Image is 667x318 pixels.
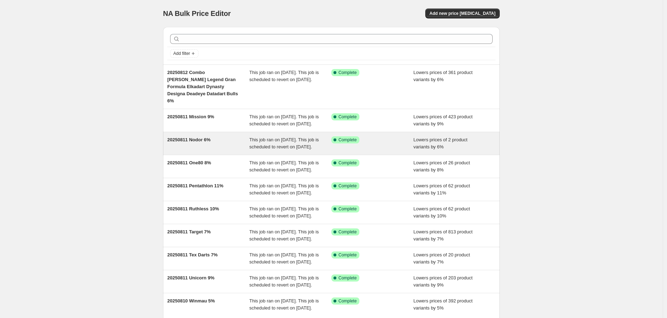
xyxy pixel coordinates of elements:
span: This job ran on [DATE]. This job is scheduled to revert on [DATE]. [250,275,319,288]
span: Lowers prices of 813 product variants by 7% [414,229,473,242]
span: This job ran on [DATE]. This job is scheduled to revert on [DATE]. [250,160,319,172]
span: Complete [338,252,357,258]
span: Complete [338,114,357,120]
span: 20250812 Combo [PERSON_NAME] Legend Gran Formula Elkadart Dynasty Designa Deadeye Datadart Bulls 6% [167,70,238,103]
span: Add new price [MEDICAL_DATA] [430,11,495,16]
span: Lowers prices of 20 product variants by 7% [414,252,470,265]
span: Add filter [173,51,190,56]
span: Lowers prices of 203 product variants by 9% [414,275,473,288]
span: This job ran on [DATE]. This job is scheduled to revert on [DATE]. [250,183,319,195]
span: 20250811 Unicorn 9% [167,275,214,280]
span: Lowers prices of 392 product variants by 5% [414,298,473,311]
span: This job ran on [DATE]. This job is scheduled to revert on [DATE]. [250,114,319,126]
span: Complete [338,298,357,304]
button: Add new price [MEDICAL_DATA] [425,8,500,18]
span: This job ran on [DATE]. This job is scheduled to revert on [DATE]. [250,252,319,265]
span: This job ran on [DATE]. This job is scheduled to revert on [DATE]. [250,206,319,218]
span: NA Bulk Price Editor [163,10,231,17]
span: 20250811 Target 7% [167,229,211,234]
span: Lowers prices of 423 product variants by 9% [414,114,473,126]
span: 20250810 Winmau 5% [167,298,215,303]
span: 20250811 Mission 9% [167,114,214,119]
span: Complete [338,275,357,281]
span: Lowers prices of 361 product variants by 6% [414,70,473,82]
span: This job ran on [DATE]. This job is scheduled to revert on [DATE]. [250,137,319,149]
span: Lowers prices of 26 product variants by 8% [414,160,470,172]
span: 20250811 Tex Darts 7% [167,252,218,257]
span: Lowers prices of 62 product variants by 11% [414,183,470,195]
span: Complete [338,183,357,189]
span: Lowers prices of 2 product variants by 6% [414,137,467,149]
span: Complete [338,137,357,143]
span: This job ran on [DATE]. This job is scheduled to revert on [DATE]. [250,229,319,242]
span: Complete [338,160,357,166]
span: Complete [338,229,357,235]
button: Add filter [170,49,198,58]
span: Complete [338,206,357,212]
span: This job ran on [DATE]. This job is scheduled to revert on [DATE]. [250,70,319,82]
span: 20250811 Ruthless 10% [167,206,219,211]
span: This job ran on [DATE]. This job is scheduled to revert on [DATE]. [250,298,319,311]
span: Complete [338,70,357,75]
span: 20250811 Pentathlon 11% [167,183,223,188]
span: 20250811 Nodor 6% [167,137,211,142]
span: Lowers prices of 62 product variants by 10% [414,206,470,218]
span: 20250811 One80 8% [167,160,211,165]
